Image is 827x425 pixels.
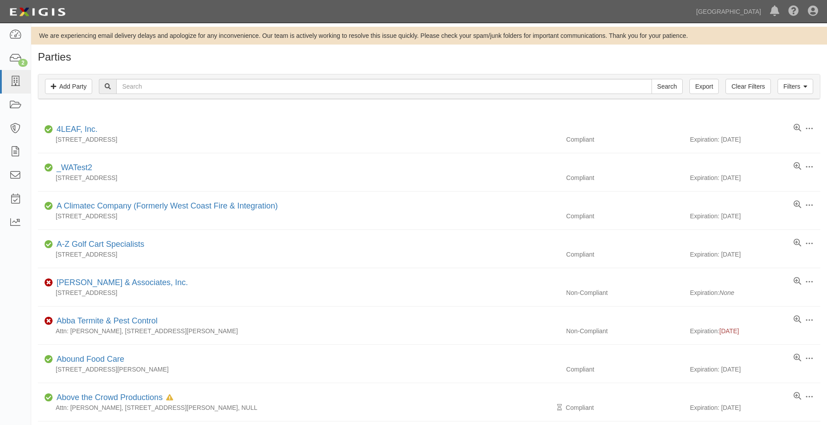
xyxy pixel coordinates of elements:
img: logo-5460c22ac91f19d4615b14bd174203de0afe785f0fc80cf4dbbc73dc1793850b.png [7,4,68,20]
a: Abound Food Care [57,355,124,364]
i: None [719,289,734,296]
div: We are experiencing email delivery delays and apologize for any inconvenience. Our team is active... [31,31,827,40]
div: [STREET_ADDRESS][PERSON_NAME] [38,365,559,374]
a: A Climatec Company (Formerly West Coast Fire & Integration) [57,201,278,210]
div: Expiration: [DATE] [690,250,820,259]
a: View results summary [794,239,801,248]
div: [STREET_ADDRESS] [38,173,559,182]
a: View results summary [794,392,801,401]
a: View results summary [794,162,801,171]
div: Abba Termite & Pest Control [53,315,158,327]
div: Non-Compliant [559,327,690,335]
div: Compliant [559,212,690,221]
div: Expiration: [DATE] [690,135,820,144]
div: Expiration: [DATE] [690,403,820,412]
input: Search [116,79,652,94]
a: View results summary [794,354,801,363]
i: Compliant [45,127,53,133]
div: Attn: [PERSON_NAME], [STREET_ADDRESS][PERSON_NAME] [38,327,559,335]
a: Export [689,79,719,94]
i: Compliant [45,395,53,401]
a: View results summary [794,124,801,133]
i: Compliant [45,356,53,363]
div: A-Z Golf Cart Specialists [53,239,144,250]
div: Expiration: [690,288,820,297]
div: Expiration: [DATE] [690,212,820,221]
a: _WATest2 [57,163,92,172]
div: Expiration: [DATE] [690,173,820,182]
div: A Climatec Company (Formerly West Coast Fire & Integration) [53,200,278,212]
div: [STREET_ADDRESS] [38,250,559,259]
div: [STREET_ADDRESS] [38,135,559,144]
div: Compliant [559,250,690,259]
i: Non-Compliant [45,318,53,324]
div: 2 [18,59,28,67]
a: 4LEAF, Inc. [57,125,98,134]
div: Expiration: [DATE] [690,365,820,374]
i: Non-Compliant [45,280,53,286]
input: Search [652,79,683,94]
div: Abound Food Care [53,354,124,365]
div: Compliant [559,135,690,144]
a: Filters [778,79,813,94]
div: A.J. Kirkwood & Associates, Inc. [53,277,188,289]
div: _WATest2 [53,162,92,174]
div: 4LEAF, Inc. [53,124,98,135]
a: Above the Crowd Productions [57,393,163,402]
div: Compliant [559,173,690,182]
i: Compliant [45,241,53,248]
a: View results summary [794,277,801,286]
a: View results summary [794,315,801,324]
i: In Default since 08/05/2025 [166,395,173,401]
div: [STREET_ADDRESS] [38,288,559,297]
i: Pending Review [557,405,562,411]
div: Attn: [PERSON_NAME], [STREET_ADDRESS][PERSON_NAME], NULL [38,403,559,412]
a: [GEOGRAPHIC_DATA] [692,3,766,20]
a: A-Z Golf Cart Specialists [57,240,144,249]
div: Compliant [559,365,690,374]
div: Non-Compliant [559,288,690,297]
i: Help Center - Complianz [788,6,799,17]
a: View results summary [794,200,801,209]
div: Compliant [559,403,690,412]
div: Expiration: [690,327,820,335]
a: Abba Termite & Pest Control [57,316,158,325]
h1: Parties [38,51,820,63]
div: [STREET_ADDRESS] [38,212,559,221]
a: [PERSON_NAME] & Associates, Inc. [57,278,188,287]
a: Add Party [45,79,92,94]
a: Clear Filters [725,79,770,94]
i: Compliant [45,203,53,209]
div: Above the Crowd Productions [53,392,173,404]
span: [DATE] [719,327,739,335]
i: Compliant [45,165,53,171]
